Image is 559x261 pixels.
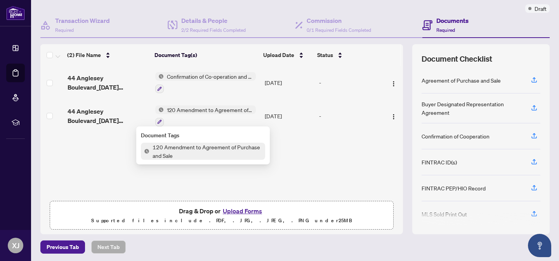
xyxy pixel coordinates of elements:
[151,44,260,66] th: Document Tag(s)
[307,27,371,33] span: 0/1 Required Fields Completed
[141,147,149,156] img: Status Icon
[387,76,400,89] button: Logo
[422,132,490,140] div: Confirmation of Cooperation
[317,51,333,59] span: Status
[6,6,25,20] img: logo
[141,131,265,140] div: Document Tags
[155,72,164,81] img: Status Icon
[262,99,316,133] td: [DATE]
[422,184,486,192] div: FINTRAC PEP/HIO Record
[528,234,551,257] button: Open asap
[220,206,264,216] button: Upload Forms
[260,44,314,66] th: Upload Date
[422,54,492,64] span: Document Checklist
[155,105,256,126] button: Status Icon120 Amendment to Agreement of Purchase and Sale
[55,27,74,33] span: Required
[319,112,381,120] div: -
[68,107,149,125] span: 44 Anglesey Boulevard_[DATE] 18_56_52.pdf
[149,143,265,160] span: 120 Amendment to Agreement of Purchase and Sale
[55,216,389,225] p: Supported files include .PDF, .JPG, .JPEG, .PNG under 25 MB
[436,16,469,25] h4: Documents
[391,114,397,120] img: Logo
[307,16,371,25] h4: Commission
[164,72,256,81] span: Confirmation of Co-operation and Representation—Buyer/Seller
[181,16,246,25] h4: Details & People
[12,240,19,251] span: XJ
[535,4,547,13] span: Draft
[314,44,382,66] th: Status
[181,27,246,33] span: 2/2 Required Fields Completed
[47,241,79,253] span: Previous Tab
[40,240,85,254] button: Previous Tab
[263,51,294,59] span: Upload Date
[68,73,149,92] span: 44 Anglesey Boulevard_[DATE] 18_58_33.pdf
[422,158,457,166] div: FINTRAC ID(s)
[91,240,126,254] button: Next Tab
[155,72,256,93] button: Status IconConfirmation of Co-operation and Representation—Buyer/Seller
[179,206,264,216] span: Drag & Drop or
[67,51,101,59] span: (2) File Name
[387,110,400,122] button: Logo
[319,78,381,87] div: -
[436,27,455,33] span: Required
[422,100,522,117] div: Buyer Designated Representation Agreement
[422,76,501,85] div: Agreement of Purchase and Sale
[50,201,393,230] span: Drag & Drop orUpload FormsSupported files include .PDF, .JPG, .JPEG, .PNG under25MB
[164,105,256,114] span: 120 Amendment to Agreement of Purchase and Sale
[155,105,164,114] img: Status Icon
[55,16,110,25] h4: Transaction Wizard
[391,81,397,87] img: Logo
[64,44,151,66] th: (2) File Name
[422,210,467,218] div: MLS Sold Print Out
[262,66,316,99] td: [DATE]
